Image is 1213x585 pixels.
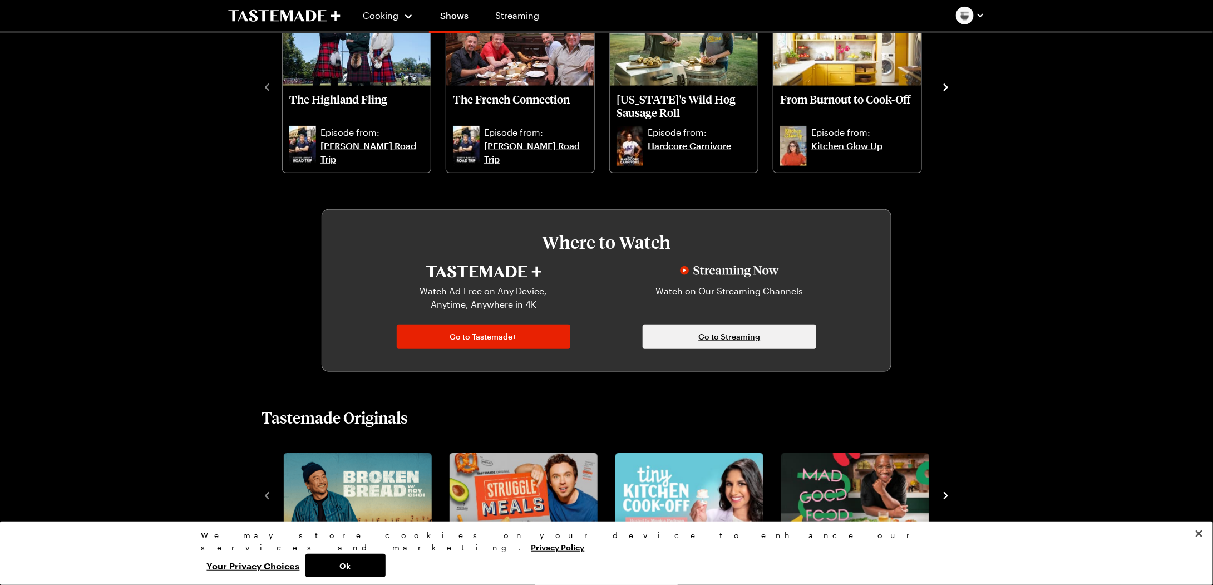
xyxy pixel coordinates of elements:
[320,126,424,139] p: Episode from:
[773,2,921,86] img: From Burnout to Cook-Off
[780,92,915,119] p: From Burnout to Cook-Off
[781,453,929,537] img: Mad Good Food
[811,126,915,139] p: Episode from:
[397,325,570,349] a: Go to Tastemade+
[648,139,751,166] a: Hardcore Carnivore
[279,450,445,540] div: 1 / 8
[531,542,585,552] a: More information about your privacy, opens in a new tab
[779,453,927,537] a: Mad Good Food
[956,7,974,24] img: Profile picture
[453,92,588,119] p: The French Connection
[283,2,431,173] div: The Highland Fling
[289,92,424,119] p: The Highland Fling
[446,2,594,173] div: The French Connection
[289,92,424,124] a: The Highland Fling
[643,325,816,349] a: Go to Streaming
[1187,522,1211,546] button: Close
[611,450,777,540] div: 3 / 8
[445,450,611,540] div: 2 / 8
[282,453,430,537] a: Broken Bread
[940,80,951,93] button: navigate to next item
[648,126,751,139] p: Episode from:
[426,266,541,278] img: Tastemade+
[450,453,598,537] img: Struggle Meals
[777,450,943,540] div: 4 / 8
[363,2,413,29] button: Cooking
[262,407,408,427] h2: Tastemade Originals
[680,266,779,278] img: Streaming
[284,453,432,537] img: Broken Bread
[228,9,341,22] a: To Tastemade Home Page
[201,529,1003,554] div: We may store cookies on your device to enhance our services and marketing.
[320,139,424,166] a: [PERSON_NAME] Road Trip
[262,488,273,502] button: navigate to previous item
[403,284,564,311] p: Watch Ad-Free on Any Device, Anytime, Anywhere in 4K
[363,10,399,21] span: Cooking
[450,331,517,342] span: Go to Tastemade+
[356,232,857,252] h3: Where to Watch
[780,92,915,124] a: From Burnout to Cook-Off
[484,139,588,166] a: [PERSON_NAME] Road Trip
[811,139,915,166] a: Kitchen Glow Up
[446,2,594,86] img: The French Connection
[305,554,386,577] button: Ok
[447,453,595,537] a: Struggle Meals
[615,453,763,537] img: Tiny Kitchen Cook-Off
[649,284,810,311] p: Watch on Our Streaming Channels
[484,126,588,139] p: Episode from:
[610,2,758,173] div: Oklahoma's Wild Hog Sausage Roll
[283,2,431,86] img: The Highland Fling
[699,331,761,342] span: Go to Streaming
[773,2,921,173] div: From Burnout to Cook-Off
[610,2,758,86] img: Oklahoma's Wild Hog Sausage Roll
[617,92,751,119] p: [US_STATE]'s Wild Hog Sausage Roll
[617,92,751,124] a: Oklahoma's Wild Hog Sausage Roll
[613,453,761,537] a: Tiny Kitchen Cook-Off
[201,529,1003,577] div: Privacy
[429,2,480,33] a: Shows
[940,488,951,502] button: navigate to next item
[201,554,305,577] button: Your Privacy Choices
[956,7,985,24] button: Profile picture
[453,92,588,124] a: The French Connection
[262,80,273,93] button: navigate to previous item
